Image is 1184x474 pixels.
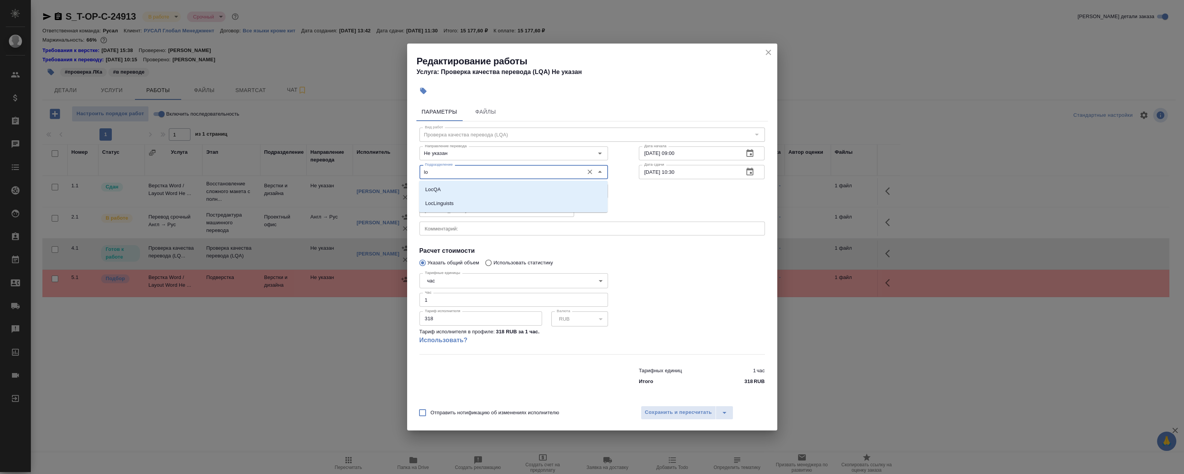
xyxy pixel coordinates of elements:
[421,107,458,117] span: Параметры
[415,82,432,99] button: Добавить тэг
[754,378,765,385] p: RUB
[757,367,765,375] p: час
[417,55,777,67] h2: Редактирование работы
[467,107,504,117] span: Файлы
[419,328,495,336] p: Тариф исполнителя в профиле:
[425,200,454,207] p: LocLinguists
[595,148,605,159] button: Open
[639,378,653,385] p: Итого
[641,406,734,420] div: split button
[496,328,539,336] p: 318 RUB за 1 час .
[639,367,682,375] p: Тарифных единиц
[557,316,572,322] button: RUB
[417,67,777,77] h4: Услуга: Проверка качества перевода (LQA) Не указан
[425,277,438,284] button: час
[551,311,608,326] div: RUB
[419,246,765,255] h4: Расчет стоимости
[744,378,753,385] p: 318
[584,166,595,177] button: Очистить
[641,406,716,420] button: Сохранить и пересчитать
[753,367,756,375] p: 1
[419,336,608,345] a: Использовать?
[645,408,712,417] span: Сохранить и пересчитать
[763,47,774,58] button: close
[419,273,608,288] div: час
[595,166,605,177] button: Close
[425,186,441,193] p: LocQA
[431,409,559,417] span: Отправить нотификацию об изменениях исполнителю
